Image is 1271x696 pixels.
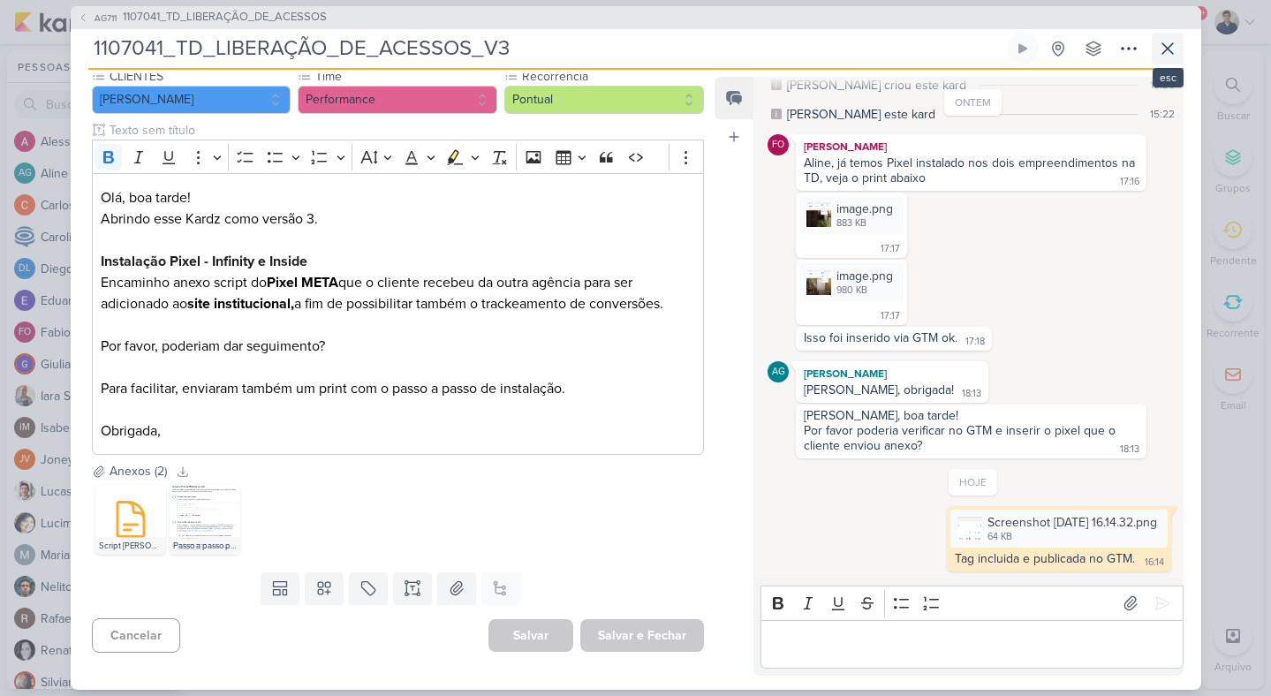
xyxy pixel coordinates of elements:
[950,510,1168,548] div: Screenshot 2025-09-09 at 16.14.32.png
[88,33,1003,64] input: Kard Sem Título
[987,530,1157,544] div: 64 KB
[520,67,704,86] label: Recorrência
[1150,106,1175,122] div: 15:22
[806,202,831,227] img: YD06YkOgwgs7K9EgRXkEw4o0GPeUciT0DO4XdqRq.png
[804,155,1139,185] div: Aline, já temos Pixel instalado nos dois empreendimentos na TD, veja o print abaixo
[170,484,240,555] img: OmMMVWXH6AZ9qagTvNHHmqZIawEELunyPwNezTy9.png
[836,284,893,298] div: 980 KB
[101,187,694,208] p: Olá, boa tarde!
[95,537,166,555] div: Script [PERSON_NAME].txt
[799,365,985,382] div: [PERSON_NAME]
[965,335,985,349] div: 17:18
[836,216,893,231] div: 883 KB
[267,274,338,291] strong: Pixel META
[101,208,694,314] p: Abrindo esse Kardz como versão 3. Encaminho anexo script do que o cliente recebeu da outra agênci...
[962,387,981,401] div: 18:13
[760,586,1183,620] div: Editor toolbar
[1153,68,1184,87] div: esc
[1150,77,1175,93] div: 15:20
[772,367,785,377] p: AG
[768,361,789,382] div: Aline Gimenez Graciano
[92,173,705,455] div: Editor editing area: main
[92,618,180,653] button: Cancelar
[768,134,789,155] div: Fabio Oliveira
[804,423,1119,453] div: Por favor poderia verificar no GTM e inserir o pixel que o cliente enviou anexo?
[799,196,904,234] div: image.png
[804,330,957,345] div: Isso foi inserido via GTM ok.
[92,86,291,114] button: [PERSON_NAME]
[957,517,982,541] img: bnbPreDGXzI1kW926JWaOozg0nBsnd2WEMU9n9wz.png
[101,253,307,270] strong: Instalação Pixel - Infinity e Inside
[760,620,1183,669] div: Editor editing area: main
[772,140,784,150] p: FO
[836,200,893,218] div: image.png
[106,121,705,140] input: Texto sem título
[187,295,294,313] strong: site institucional,
[787,105,935,124] div: [PERSON_NAME] este kard
[101,336,694,357] p: Por favor, poderiam dar seguimento?
[881,309,900,323] div: 17:17
[987,513,1157,532] div: Screenshot [DATE] 16.14.32.png
[881,242,900,256] div: 17:17
[804,408,1138,423] div: [PERSON_NAME], boa tarde!
[108,67,291,86] label: CLIENTES
[298,86,497,114] button: Performance
[1120,443,1139,457] div: 18:13
[1120,175,1139,189] div: 17:16
[799,263,904,301] div: image.png
[170,537,240,555] div: Passo a passo pixel.png
[806,270,831,295] img: MKLap5jVMIHz39WYrGjsujy6wmKQQIG9HguJVoxz.png
[787,76,966,95] div: [PERSON_NAME] criou este kard
[504,86,704,114] button: Pontual
[1145,556,1164,570] div: 16:14
[1016,42,1030,56] div: Ligar relógio
[314,67,497,86] label: Time
[101,357,694,442] p: Para facilitar, enviaram também um print com o passo a passo de instalação. Obrigada,
[110,462,167,480] div: Anexos (2)
[92,140,705,174] div: Editor toolbar
[799,138,1142,155] div: [PERSON_NAME]
[955,551,1135,566] div: Tag incluida e publicada no GTM.
[804,382,954,397] div: [PERSON_NAME], obrigada!
[836,267,893,285] div: image.png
